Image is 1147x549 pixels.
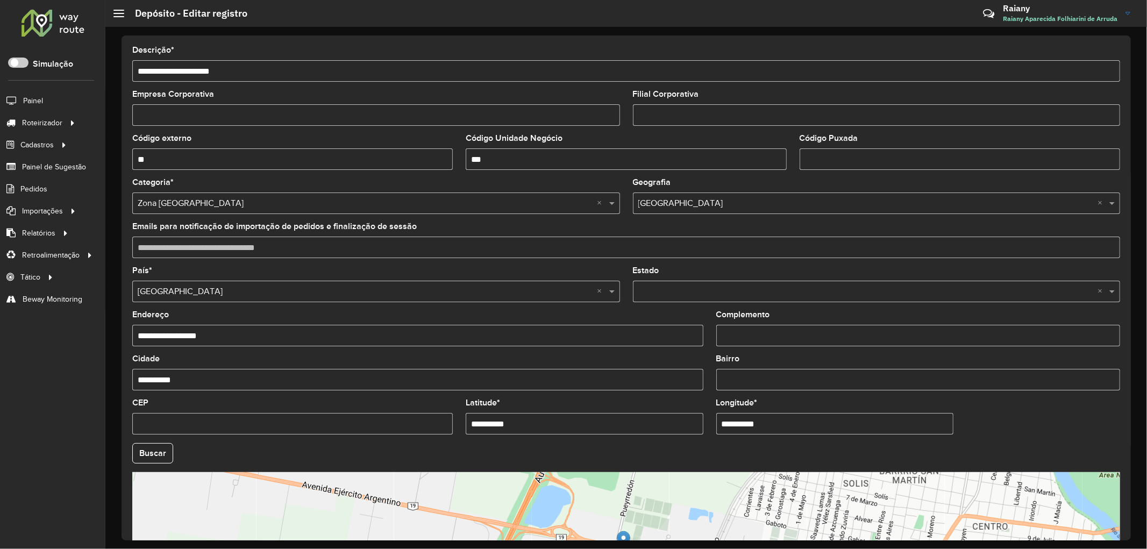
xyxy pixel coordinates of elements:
span: Tático [20,272,40,283]
span: Clear all [1098,285,1107,298]
h3: Raiany [1003,3,1117,13]
label: Código Unidade Negócio [466,132,562,145]
span: Retroalimentação [22,249,80,261]
label: Bairro [716,352,740,365]
span: Painel [23,95,43,106]
span: Clear all [597,197,607,210]
label: Código Puxada [800,132,858,145]
span: Clear all [597,285,607,298]
span: Beway Monitoring [23,294,82,305]
span: Raiany Aparecida Folhiarini de Arruda [1003,14,1117,24]
label: Endereço [132,308,169,321]
label: País [132,264,152,277]
span: Painel de Sugestão [22,161,86,173]
label: Código externo [132,132,191,145]
label: Geografia [633,176,671,189]
label: Descrição [132,44,174,56]
label: Categoria [132,176,174,189]
label: CEP [132,396,148,409]
h2: Depósito - Editar registro [124,8,247,19]
label: Simulação [33,58,73,70]
label: Complemento [716,308,770,321]
a: Contato Rápido [977,2,1000,25]
span: Pedidos [20,183,47,195]
label: Latitude [466,396,500,409]
button: Buscar [132,443,173,464]
span: Cadastros [20,139,54,151]
span: Roteirizador [22,117,62,129]
label: Empresa Corporativa [132,88,214,101]
label: Emails para notificação de importação de pedidos e finalização de sessão [132,220,417,233]
label: Estado [633,264,659,277]
label: Filial Corporativa [633,88,699,101]
label: Longitude [716,396,758,409]
span: Importações [22,205,63,217]
label: Cidade [132,352,160,365]
span: Relatórios [22,227,55,239]
span: Clear all [1098,197,1107,210]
